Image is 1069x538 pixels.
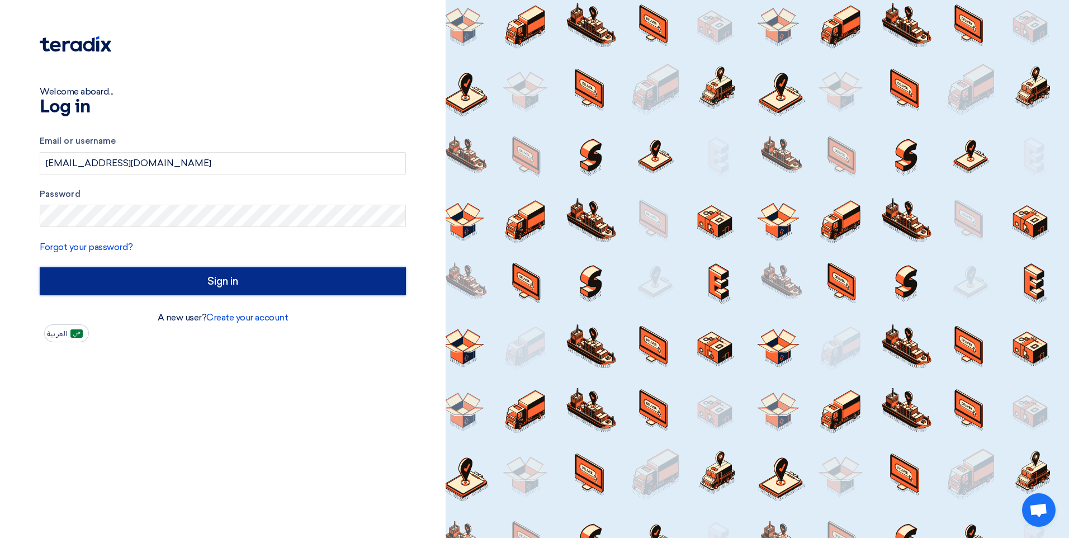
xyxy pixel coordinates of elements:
[40,135,406,148] label: Email or username
[44,324,89,342] button: العربية
[40,36,111,52] img: Teradix logo
[40,85,406,98] div: Welcome aboard...
[70,329,83,338] img: ar-AR.png
[40,98,406,116] h1: Log in
[158,312,288,323] font: A new user?
[40,267,406,295] input: Sign in
[206,312,288,323] a: Create your account
[40,152,406,174] input: Enter your business email or username
[1022,493,1056,527] a: Open chat
[47,330,67,338] span: العربية
[40,188,406,201] label: Password
[40,242,133,252] a: Forgot your password?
